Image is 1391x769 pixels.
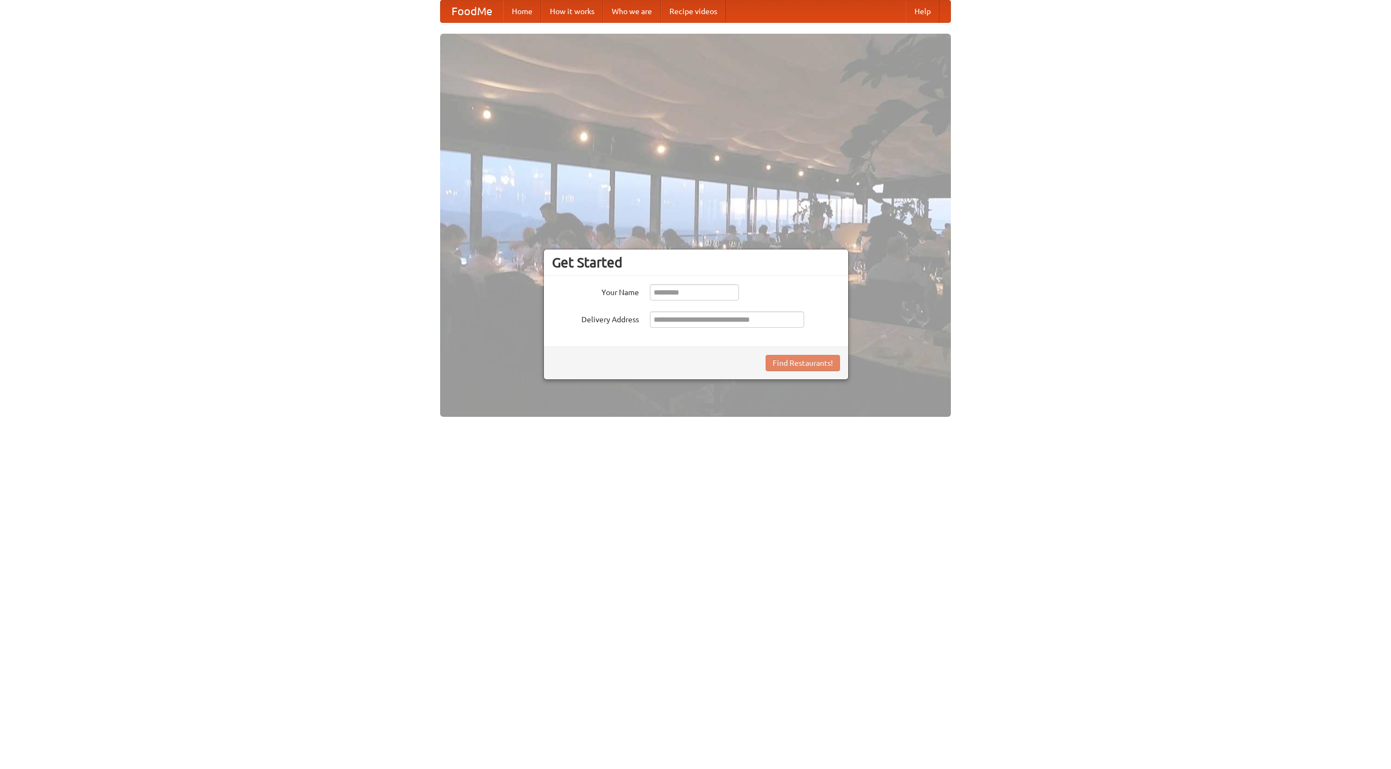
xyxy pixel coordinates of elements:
label: Your Name [552,284,639,298]
a: How it works [541,1,603,22]
h3: Get Started [552,254,840,271]
a: Home [503,1,541,22]
button: Find Restaurants! [766,355,840,371]
label: Delivery Address [552,311,639,325]
a: Help [906,1,939,22]
a: Who we are [603,1,661,22]
a: FoodMe [441,1,503,22]
a: Recipe videos [661,1,726,22]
